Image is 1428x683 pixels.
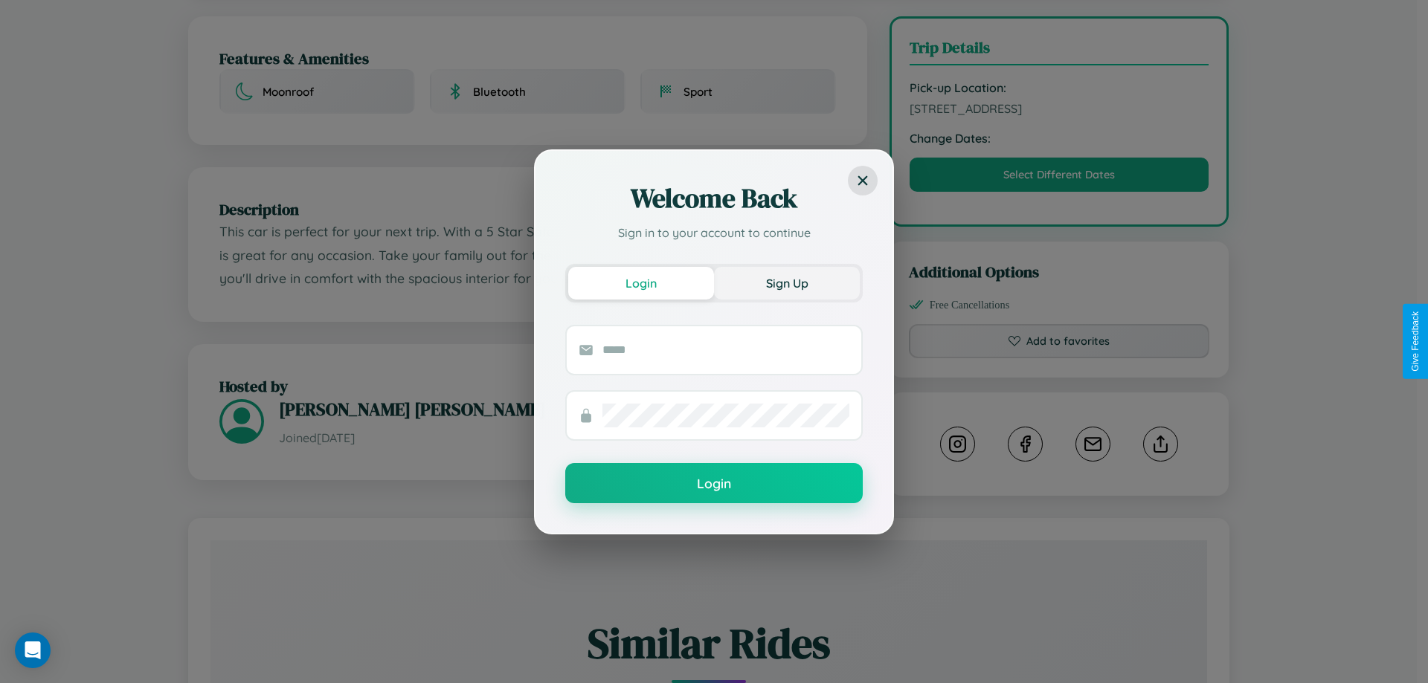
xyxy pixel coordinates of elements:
p: Sign in to your account to continue [565,224,863,242]
div: Open Intercom Messenger [15,632,51,668]
button: Sign Up [714,267,860,300]
button: Login [568,267,714,300]
div: Give Feedback [1410,311,1421,372]
button: Login [565,463,863,503]
h2: Welcome Back [565,181,863,216]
